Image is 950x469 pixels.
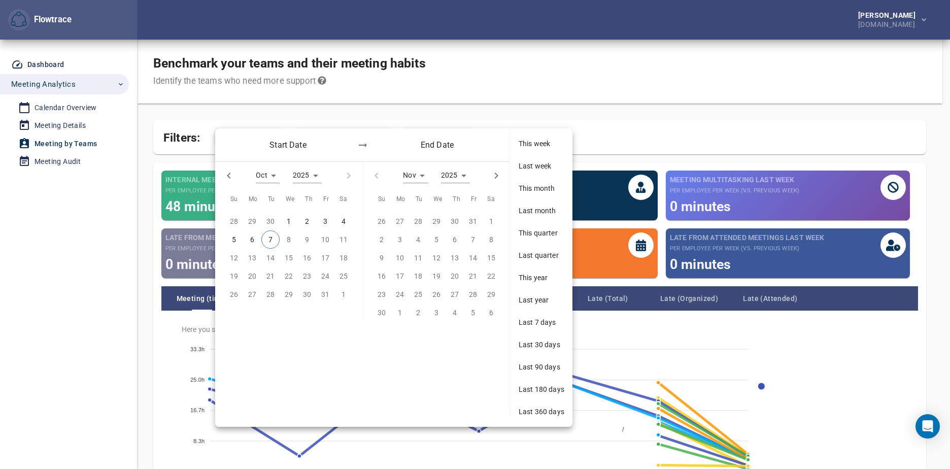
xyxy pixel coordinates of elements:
div: 2025 [293,168,322,183]
button: 3 [316,212,334,230]
span: Last year [519,295,564,305]
div: Last month [511,199,572,222]
button: 4 [334,212,353,230]
span: Su [378,194,386,205]
div: Last 30 days [511,333,572,356]
div: 2025 [441,168,470,183]
span: Last 90 days [519,362,564,372]
span: Tu [268,194,275,205]
div: Last week [511,155,572,177]
span: We [286,194,295,205]
span: Fr [471,194,477,205]
div: This year [511,266,572,289]
button: 5 [225,230,243,249]
p: 4 [342,216,346,227]
span: Last 360 days [519,407,564,417]
button: 1 [280,212,298,230]
p: 7 [268,234,273,245]
span: Fr [323,194,329,205]
div: Last 360 days [511,400,572,423]
p: 2 [305,216,309,227]
span: Last 7 days [519,317,564,327]
p: 5 [232,234,236,245]
span: Th [453,194,460,205]
span: Last month [519,206,564,216]
p: 3 [323,216,327,227]
div: Last 180 days [511,378,572,400]
span: We [433,194,443,205]
span: Su [230,194,238,205]
h6: Start Date [251,139,325,151]
div: Open Intercom Messenger [915,414,940,439]
span: Th [305,194,313,205]
button: 2 [298,212,316,230]
div: Last 7 days [511,311,572,333]
span: This week [519,139,564,149]
span: Mo [249,194,258,205]
span: Sa [340,194,347,205]
span: Sa [487,194,495,205]
span: Last 180 days [519,384,564,394]
div: Oct [256,168,279,183]
p: 1 [287,216,291,227]
div: Nov [403,168,428,183]
span: Tu [416,194,423,205]
button: 6 [243,230,261,249]
div: Last year [511,289,572,311]
p: 6 [250,234,254,245]
h6: End Date [400,139,474,151]
span: Mo [396,194,405,205]
span: This month [519,183,564,193]
span: Last quarter [519,250,564,260]
div: This month [511,177,572,199]
button: 7 [261,230,280,249]
span: Last 30 days [519,340,564,350]
span: This quarter [519,228,564,238]
div: Last 90 days [511,356,572,378]
div: Last quarter [511,244,572,266]
span: This year [519,273,564,283]
span: Last week [519,161,564,171]
div: This week [511,132,572,155]
div: This quarter [511,222,572,244]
